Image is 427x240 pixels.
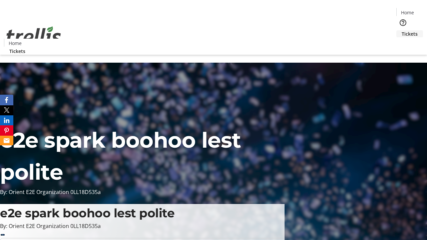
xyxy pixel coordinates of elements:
img: Orient E2E Organization 0LL18D535a's Logo [4,19,63,52]
span: Tickets [402,30,418,37]
a: Tickets [396,30,423,37]
a: Home [4,40,26,47]
span: Home [401,9,414,16]
a: Home [397,9,418,16]
a: Tickets [4,48,31,55]
span: Home [9,40,22,47]
button: Cart [396,37,410,51]
button: Help [396,16,410,29]
span: Tickets [9,48,25,55]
